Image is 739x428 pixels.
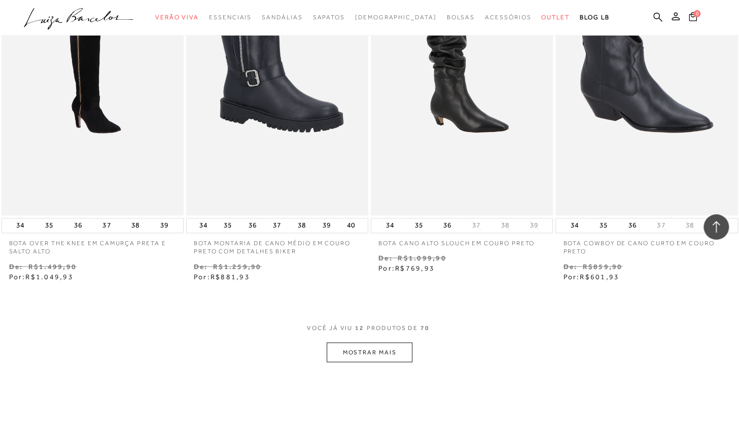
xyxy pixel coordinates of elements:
a: categoryNavScreenReaderText [312,8,344,27]
span: Por: [9,272,74,280]
button: 38 [295,218,309,233]
small: R$859,90 [582,262,622,270]
small: De: [9,262,23,270]
span: VOCê JÁ VIU [307,323,353,332]
span: Por: [378,264,435,272]
small: De: [194,262,208,270]
button: 35 [221,218,235,233]
span: Sapatos [312,14,344,21]
button: 38 [498,220,512,230]
span: R$769,93 [395,264,435,272]
span: Verão Viva [155,14,199,21]
button: 0 [686,11,700,25]
button: 37 [270,218,284,233]
button: 39 [157,218,171,233]
button: 34 [196,218,210,233]
span: Acessórios [485,14,531,21]
a: noSubCategoriesText [355,8,437,27]
small: R$1.499,90 [28,262,77,270]
small: R$1.259,90 [213,262,261,270]
span: Por: [563,272,619,280]
button: 40 [344,218,358,233]
a: BOTA CANO ALTO SLOUCH EM COURO PRETO [371,233,553,248]
button: 36 [625,218,640,233]
a: categoryNavScreenReaderText [262,8,302,27]
button: 35 [412,218,426,233]
button: 36 [71,218,85,233]
button: 34 [13,218,27,233]
a: BOTA OVER THE KNEE EM CAMURÇA PRETA E SALTO ALTO [2,233,184,256]
button: 35 [42,218,56,233]
span: PRODUTOS DE [367,323,418,332]
button: 38 [683,220,697,230]
button: 36 [245,218,260,233]
span: R$601,93 [580,272,619,280]
span: [DEMOGRAPHIC_DATA] [355,14,437,21]
a: categoryNavScreenReaderText [209,8,252,27]
small: De: [563,262,577,270]
span: 0 [693,10,700,17]
a: categoryNavScreenReaderText [155,8,199,27]
button: 38 [128,218,143,233]
button: 34 [383,218,397,233]
a: BOTA MONTARIA DE CANO MÉDIO EM COURO PRETO COM DETALHES BIKER [186,233,368,256]
button: 37 [654,220,668,230]
button: MOSTRAR MAIS [327,342,412,362]
button: 39 [320,218,334,233]
span: R$1.049,93 [25,272,73,280]
span: Outlet [541,14,570,21]
span: Por: [194,272,250,280]
a: BLOG LB [580,8,609,27]
a: BOTA COWBOY DE CANO CURTO EM COURO PRETO [555,233,737,256]
button: 37 [469,220,483,230]
small: R$1.099,90 [398,253,446,261]
span: 70 [420,323,430,342]
span: 12 [355,323,364,342]
button: 35 [596,218,611,233]
a: categoryNavScreenReaderText [541,8,570,27]
a: categoryNavScreenReaderText [446,8,475,27]
span: R$881,93 [210,272,250,280]
span: Sandálias [262,14,302,21]
button: 34 [568,218,582,233]
span: BLOG LB [580,14,609,21]
span: Bolsas [446,14,475,21]
a: categoryNavScreenReaderText [485,8,531,27]
span: Essenciais [209,14,252,21]
button: 39 [526,220,541,230]
button: 37 [99,218,114,233]
button: 36 [440,218,454,233]
small: De: [378,253,393,261]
